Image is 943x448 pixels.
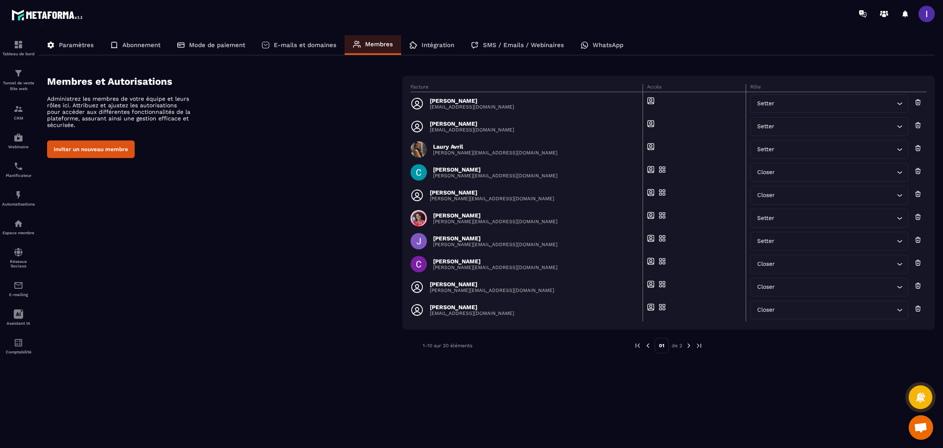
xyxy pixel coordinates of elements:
[430,120,514,127] p: [PERSON_NAME]
[38,27,935,366] div: >
[433,265,557,270] p: [PERSON_NAME][EMAIL_ADDRESS][DOMAIN_NAME]
[430,189,554,196] p: [PERSON_NAME]
[593,41,623,49] p: WhatsApp
[433,235,557,242] p: [PERSON_NAME]
[776,99,895,108] input: Search for option
[672,342,682,349] p: de 2
[14,68,23,78] img: formation
[2,213,35,241] a: automationsautomationsEspace membre
[411,84,643,92] th: Facture
[2,321,35,326] p: Assistant IA
[430,97,514,104] p: [PERSON_NAME]
[777,168,895,177] input: Search for option
[2,332,35,360] a: accountantaccountantComptabilité
[430,281,554,287] p: [PERSON_NAME]
[750,117,908,136] div: Search for option
[430,196,554,201] p: [PERSON_NAME][EMAIL_ADDRESS][DOMAIN_NAME]
[433,150,557,156] p: [PERSON_NAME][EMAIL_ADDRESS][DOMAIN_NAME]
[122,41,160,49] p: Abonnement
[430,127,514,133] p: [EMAIL_ADDRESS][DOMAIN_NAME]
[634,342,641,349] img: prev
[430,287,554,293] p: [PERSON_NAME][EMAIL_ADDRESS][DOMAIN_NAME]
[433,258,557,265] p: [PERSON_NAME]
[2,274,35,303] a: emailemailE-mailing
[430,104,514,110] p: [EMAIL_ADDRESS][DOMAIN_NAME]
[2,241,35,274] a: social-networksocial-networkRéseaux Sociaux
[11,7,85,23] img: logo
[365,41,393,48] p: Membres
[433,212,557,219] p: [PERSON_NAME]
[756,168,777,177] span: Closer
[756,260,777,269] span: Closer
[776,214,895,223] input: Search for option
[274,41,336,49] p: E-mails et domaines
[750,278,908,296] div: Search for option
[776,145,895,154] input: Search for option
[756,283,777,292] span: Closer
[47,95,190,128] p: Administrez les membres de votre équipe et leurs rôles ici. Attribuez et ajustez les autorisation...
[654,338,669,353] p: 01
[483,41,564,49] p: SMS / Emails / Webinaires
[2,62,35,98] a: formationformationTunnel de vente Site web
[2,34,35,62] a: formationformationTableau de bord
[2,52,35,56] p: Tableau de bord
[433,143,557,150] p: Laury Avril
[14,161,23,171] img: scheduler
[2,292,35,297] p: E-mailing
[433,173,557,179] p: [PERSON_NAME][EMAIL_ADDRESS][DOMAIN_NAME]
[750,163,908,182] div: Search for option
[189,41,245,49] p: Mode de paiement
[14,40,23,50] img: formation
[14,247,23,257] img: social-network
[2,259,35,268] p: Réseaux Sociaux
[433,242,557,247] p: [PERSON_NAME][EMAIL_ADDRESS][DOMAIN_NAME]
[750,255,908,274] div: Search for option
[750,209,908,228] div: Search for option
[776,122,895,131] input: Search for option
[2,231,35,235] p: Espace membre
[750,301,908,319] div: Search for option
[750,232,908,251] div: Search for option
[14,190,23,200] img: automations
[750,186,908,205] div: Search for option
[423,343,472,348] p: 1-10 sur 20 éléments
[14,104,23,114] img: formation
[756,237,776,246] span: Setter
[2,145,35,149] p: Webinaire
[2,155,35,184] a: schedulerschedulerPlanificateur
[777,260,895,269] input: Search for option
[430,304,514,310] p: [PERSON_NAME]
[756,122,776,131] span: Setter
[430,310,514,316] p: [EMAIL_ADDRESS][DOMAIN_NAME]
[777,191,895,200] input: Search for option
[422,41,454,49] p: Intégration
[2,303,35,332] a: Assistant IA
[777,283,895,292] input: Search for option
[777,305,895,315] input: Search for option
[2,116,35,120] p: CRM
[750,94,908,113] div: Search for option
[756,99,776,108] span: Setter
[2,350,35,354] p: Comptabilité
[14,281,23,290] img: email
[14,219,23,229] img: automations
[909,415,933,440] div: Ouvrir le chat
[47,76,402,87] h4: Membres et Autorisations
[756,214,776,223] span: Setter
[750,140,908,159] div: Search for option
[433,219,557,224] p: [PERSON_NAME][EMAIL_ADDRESS][DOMAIN_NAME]
[756,305,777,315] span: Closer
[14,133,23,143] img: automations
[2,127,35,155] a: automationsautomationsWebinaire
[2,202,35,206] p: Automatisations
[643,84,746,92] th: Accès
[2,173,35,178] p: Planificateur
[756,191,777,200] span: Closer
[756,145,776,154] span: Setter
[776,237,895,246] input: Search for option
[59,41,94,49] p: Paramètres
[2,98,35,127] a: formationformationCRM
[685,342,693,349] img: next
[746,84,927,92] th: Rôle
[695,342,703,349] img: next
